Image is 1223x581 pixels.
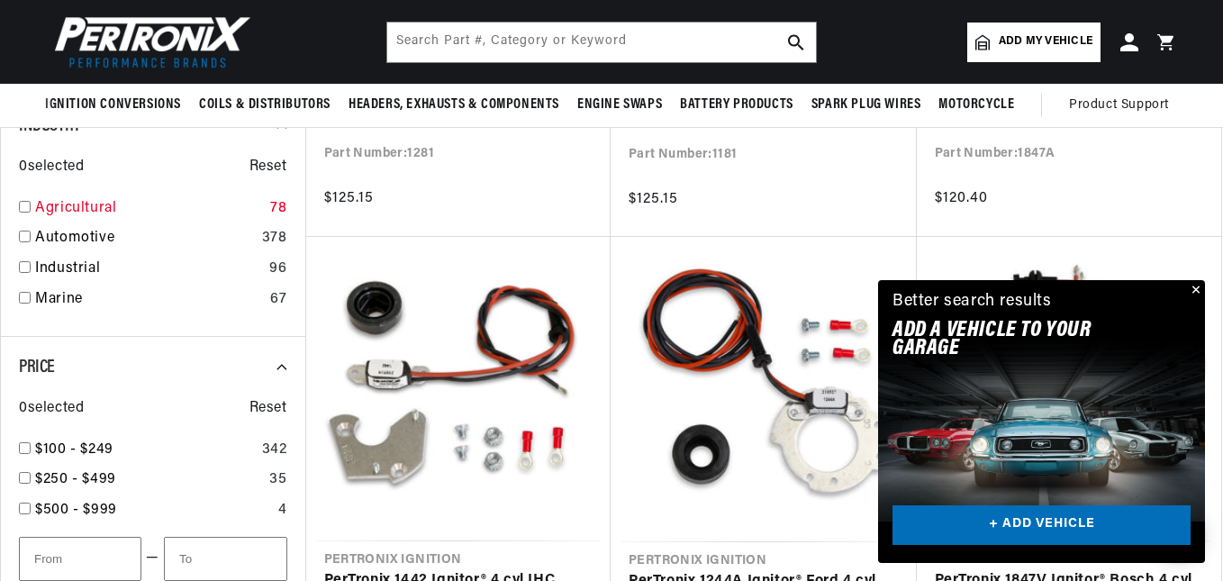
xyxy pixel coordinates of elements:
span: 0 selected [19,156,84,179]
span: $250 - $499 [35,472,116,486]
summary: Battery Products [671,84,802,126]
summary: Motorcycle [929,84,1023,126]
div: Better search results [892,289,1052,315]
div: 67 [270,288,286,312]
span: Engine Swaps [577,95,662,114]
div: 378 [262,227,287,250]
a: Agricultural [35,197,263,221]
h2: Add A VEHICLE to your garage [892,322,1146,359]
input: To [164,537,286,581]
span: Coils & Distributors [199,95,331,114]
div: 342 [262,439,287,462]
div: 35 [269,468,286,492]
span: $100 - $249 [35,442,113,457]
button: Close [1183,280,1205,302]
span: Spark Plug Wires [811,95,921,114]
span: Ignition Conversions [45,95,181,114]
summary: Spark Plug Wires [802,84,930,126]
summary: Engine Swaps [568,84,671,126]
input: From [19,537,141,581]
summary: Headers, Exhausts & Components [340,84,568,126]
input: Search Part #, Category or Keyword [387,23,816,62]
a: + ADD VEHICLE [892,505,1191,546]
a: PerTronix 1281 Ignitor® Ford 8 Cylinder Electronic Ignition Conversion Kit [324,67,593,136]
span: Reset [249,397,287,421]
div: 78 [270,197,286,221]
span: Reset [249,156,287,179]
span: Product Support [1069,95,1169,115]
span: Price [19,359,55,377]
span: Battery Products [680,95,793,114]
span: Headers, Exhausts & Components [349,95,559,114]
span: Motorcycle [938,95,1014,114]
summary: Coils & Distributors [190,84,340,126]
div: 4 [278,499,287,522]
span: 0 selected [19,397,84,421]
summary: Product Support [1069,84,1178,127]
span: $500 - $999 [35,503,117,517]
a: Industrial [35,258,262,281]
span: — [146,547,159,570]
a: Marine [35,288,263,312]
img: Pertronix [45,11,252,73]
span: Add my vehicle [999,33,1092,50]
a: Automotive [35,227,255,250]
a: Add my vehicle [967,23,1101,62]
summary: Ignition Conversions [45,84,190,126]
div: 96 [269,258,286,281]
button: search button [776,23,816,62]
